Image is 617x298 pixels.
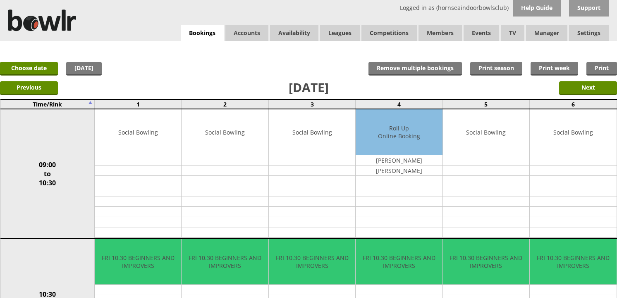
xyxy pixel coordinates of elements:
[443,239,529,285] td: FRI 10.30 BEGINNERS AND IMPROVERS
[95,99,182,109] td: 1
[356,166,442,176] td: [PERSON_NAME]
[526,25,567,41] span: Manager
[501,25,524,41] span: TV
[356,155,442,166] td: [PERSON_NAME]
[356,109,442,155] td: Roll Up Online Booking
[442,99,529,109] td: 5
[269,109,355,155] td: Social Bowling
[182,239,268,285] td: FRI 10.30 BEGINNERS AND IMPROVERS
[268,99,355,109] td: 3
[586,62,617,76] a: Print
[95,109,181,155] td: Social Bowling
[0,109,95,239] td: 09:00 to 10:30
[443,109,529,155] td: Social Bowling
[66,62,102,76] a: [DATE]
[356,239,442,285] td: FRI 10.30 BEGINNERS AND IMPROVERS
[569,25,609,41] span: Settings
[95,239,181,285] td: FRI 10.30 BEGINNERS AND IMPROVERS
[269,239,355,285] td: FRI 10.30 BEGINNERS AND IMPROVERS
[530,99,617,109] td: 6
[181,25,224,42] a: Bookings
[182,99,268,109] td: 2
[356,99,442,109] td: 4
[0,99,95,109] td: Time/Rink
[530,239,616,285] td: FRI 10.30 BEGINNERS AND IMPROVERS
[530,109,616,155] td: Social Bowling
[470,62,522,76] a: Print season
[225,25,268,41] span: Accounts
[531,62,578,76] a: Print week
[419,25,462,41] span: Members
[182,109,268,155] td: Social Bowling
[361,25,417,41] a: Competitions
[368,62,462,76] input: Remove multiple bookings
[320,25,360,41] a: Leagues
[270,25,318,41] a: Availability
[559,81,617,95] input: Next
[464,25,499,41] a: Events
